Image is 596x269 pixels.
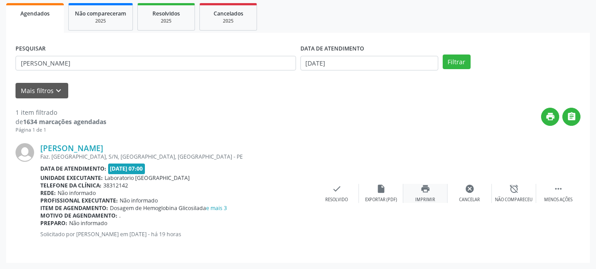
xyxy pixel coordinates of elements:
[206,18,250,24] div: 2025
[376,184,386,194] i: insert_drive_file
[23,117,106,126] strong: 1634 marcações agendadas
[415,197,435,203] div: Imprimir
[40,204,108,212] b: Item de agendamento:
[459,197,480,203] div: Cancelar
[20,10,50,17] span: Agendados
[105,174,190,182] span: Laboratorio [GEOGRAPHIC_DATA]
[16,126,106,134] div: Página 1 de 1
[214,10,243,17] span: Cancelados
[300,42,364,56] label: DATA DE ATENDIMENTO
[332,184,342,194] i: check
[541,108,559,126] button: print
[40,230,315,238] p: Solicitado por [PERSON_NAME] em [DATE] - há 19 horas
[40,197,118,204] b: Profissional executante:
[110,204,227,212] span: Dosagem de Hemoglobina Glicosilada
[16,42,46,56] label: PESQUISAR
[567,112,577,121] i: 
[40,182,101,189] b: Telefone da clínica:
[108,164,145,174] span: [DATE] 07:00
[58,189,96,197] span: Não informado
[69,219,107,227] span: Não informado
[562,108,580,126] button: 
[495,197,533,203] div: Não compareceu
[40,219,67,227] b: Preparo:
[206,204,227,212] a: e mais 3
[545,112,555,121] i: print
[16,56,296,71] input: Nome, CNS
[465,184,475,194] i: cancel
[16,83,68,98] button: Mais filtroskeyboard_arrow_down
[16,117,106,126] div: de
[421,184,430,194] i: print
[325,197,348,203] div: Resolvido
[300,56,438,71] input: Selecione um intervalo
[40,165,106,172] b: Data de atendimento:
[365,197,397,203] div: Exportar (PDF)
[16,108,106,117] div: 1 item filtrado
[54,86,63,96] i: keyboard_arrow_down
[40,174,103,182] b: Unidade executante:
[40,153,315,160] div: Faz. [GEOGRAPHIC_DATA], S/N, [GEOGRAPHIC_DATA], [GEOGRAPHIC_DATA] - PE
[16,143,34,162] img: img
[40,189,56,197] b: Rede:
[40,143,103,153] a: [PERSON_NAME]
[75,10,126,17] span: Não compareceram
[40,212,117,219] b: Motivo de agendamento:
[103,182,128,189] span: 38312142
[144,18,188,24] div: 2025
[553,184,563,194] i: 
[119,212,121,219] span: .
[75,18,126,24] div: 2025
[443,55,471,70] button: Filtrar
[152,10,180,17] span: Resolvidos
[544,197,573,203] div: Menos ações
[509,184,519,194] i: alarm_off
[120,197,158,204] span: Não informado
